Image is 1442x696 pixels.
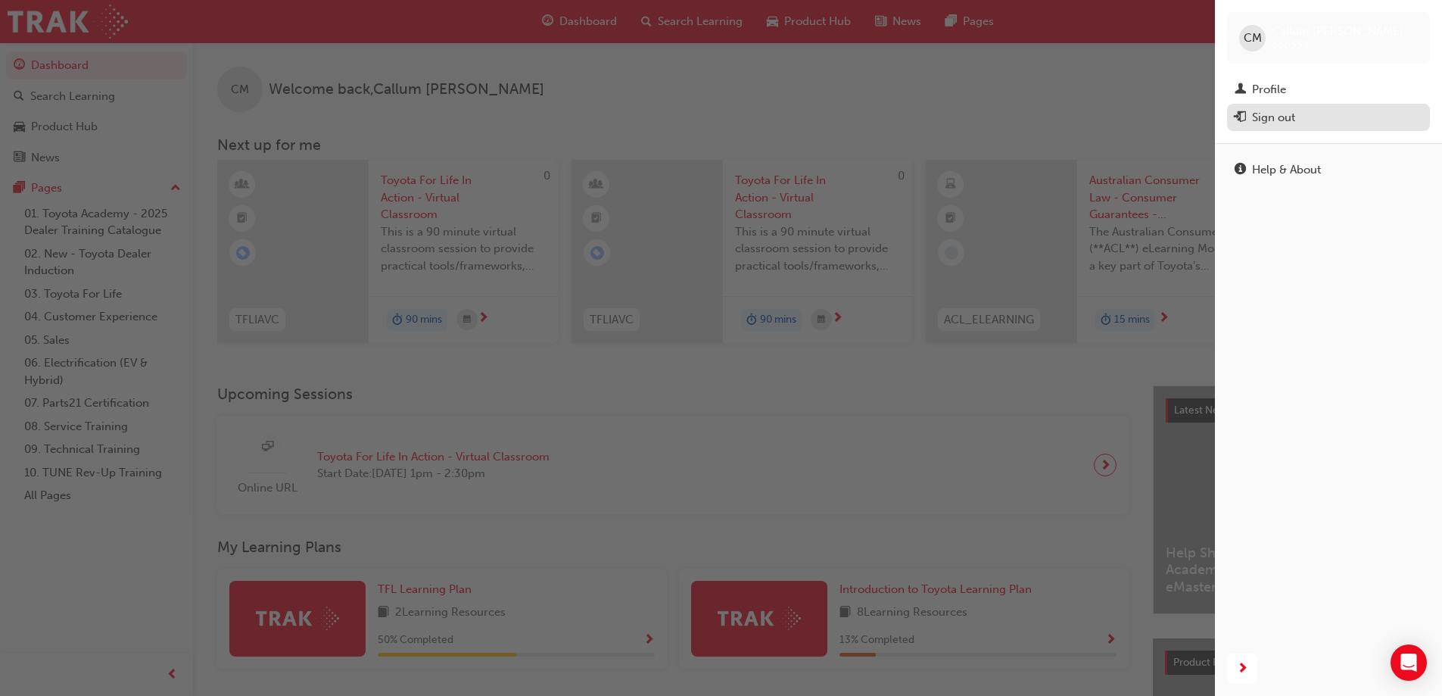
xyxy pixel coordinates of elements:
[1391,645,1427,681] div: Open Intercom Messenger
[1235,164,1246,177] span: info-icon
[1235,83,1246,97] span: man-icon
[1237,660,1248,679] span: next-icon
[1272,24,1403,38] span: Callum [PERSON_NAME]
[1227,104,1430,132] button: Sign out
[1252,109,1295,126] div: Sign out
[1227,156,1430,184] a: Help & About
[1244,30,1262,47] span: CM
[1227,76,1430,104] a: Profile
[1235,111,1246,125] span: exit-icon
[1252,81,1286,98] div: Profile
[1252,161,1321,179] div: Help & About
[1272,39,1309,51] span: 660553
